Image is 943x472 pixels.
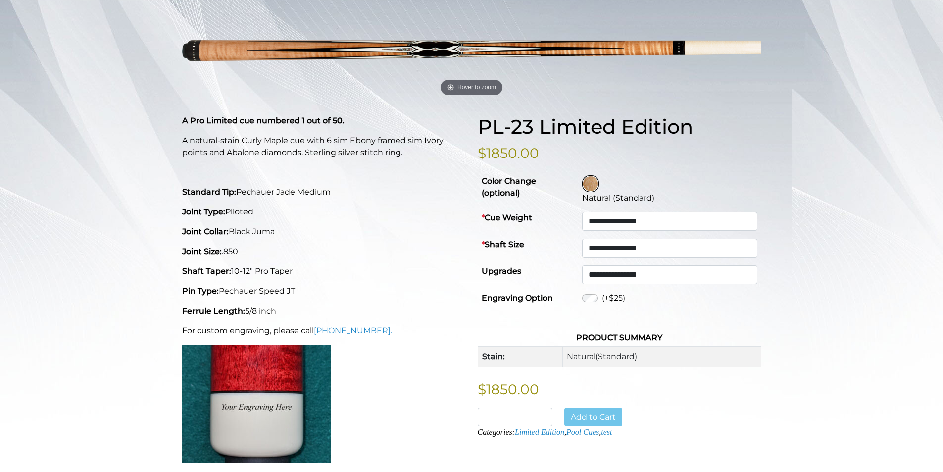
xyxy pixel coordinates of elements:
[478,381,539,398] bdi: $1850.00
[478,145,539,161] bdi: $1850.00
[482,266,521,276] strong: Upgrades
[602,292,625,304] label: (+$25)
[482,213,532,222] strong: Cue Weight
[482,293,553,303] strong: Engraving Option
[583,176,598,191] img: Natural
[482,240,524,249] strong: Shaft Size
[182,247,222,256] strong: Joint Size:
[182,226,466,238] p: Black Juma
[182,187,236,197] strong: Standard Tip:
[601,428,612,436] a: test
[182,246,466,258] p: .850
[482,176,536,198] strong: Color Change (optional)
[182,207,225,216] strong: Joint Type:
[478,115,761,139] h1: PL-23 Limited Edition
[182,325,466,337] p: For custom engraving, please call
[182,285,466,297] p: Pechauer Speed JT
[182,266,231,276] strong: Shaft Taper:
[515,428,564,436] a: Limited Edition
[182,265,466,277] p: 10-12″ Pro Taper
[314,326,392,335] a: [PHONE_NUMBER].
[582,192,757,204] div: Natural (Standard)
[182,206,466,218] p: Piloted
[182,116,345,125] strong: A Pro Limited cue numbered 1 out of 50.
[182,286,219,296] strong: Pin Type:
[182,305,466,317] p: 5/8 inch
[182,227,229,236] strong: Joint Collar:
[182,186,466,198] p: Pechauer Jade Medium
[182,3,761,100] a: Hover to zoom
[596,352,637,361] span: (Standard)
[566,428,599,436] a: Pool Cues
[478,428,612,436] span: Categories: , ,
[182,306,245,315] strong: Ferrule Length:
[182,135,466,158] p: A natural-stain Curly Maple cue with 6 sim Ebony framed sim Ivory points and Abalone diamonds. St...
[576,333,662,342] strong: Product Summary
[563,347,761,367] td: Natural
[482,352,505,361] strong: Stain:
